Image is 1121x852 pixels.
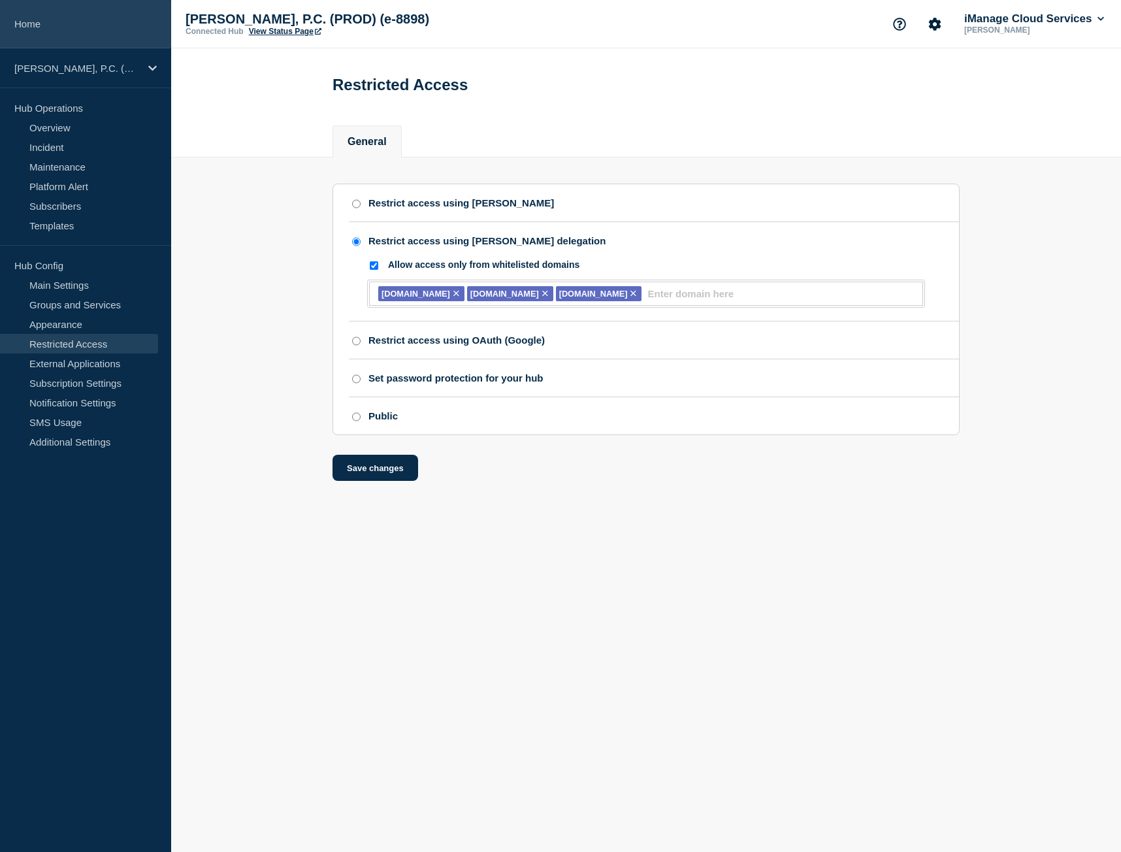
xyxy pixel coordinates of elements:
[382,289,450,299] span: [DOMAIN_NAME]
[349,184,959,435] ul: access restriction method
[186,12,447,27] p: [PERSON_NAME], P.C. (PROD) (e-8898)
[886,10,913,38] button: Support
[962,12,1107,25] button: iManage Cloud Services
[333,455,418,481] button: Save changes
[370,261,378,270] input: Allow access only from whitelisted domains
[559,289,628,299] span: [DOMAIN_NAME]
[368,197,554,208] div: Restrict access using [PERSON_NAME]
[368,372,544,384] div: Set password protection for your hub
[352,237,361,246] input: Restrict access using SAML delegation
[14,63,140,74] p: [PERSON_NAME], P.C. (PROD) (e-8898)
[368,235,606,246] div: Restrict access using [PERSON_NAME] delegation
[352,199,361,208] input: Restrict access using SAML
[388,259,579,270] div: Allow access only from whitelisted domains
[368,335,545,346] div: Restrict access using OAuth (Google)
[348,136,387,148] button: General
[186,27,244,36] p: Connected Hub
[962,25,1097,35] p: [PERSON_NAME]
[647,288,915,299] input: Enter domain here
[249,27,321,36] a: View Status Page
[921,10,949,38] button: Account settings
[368,410,398,421] div: Public
[352,374,361,384] input: Set password protection for your hub
[352,336,361,346] input: Restrict access using OAuth (Google)
[352,412,361,421] input: Public
[470,289,539,299] span: [DOMAIN_NAME]
[333,76,468,94] h1: Restricted Access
